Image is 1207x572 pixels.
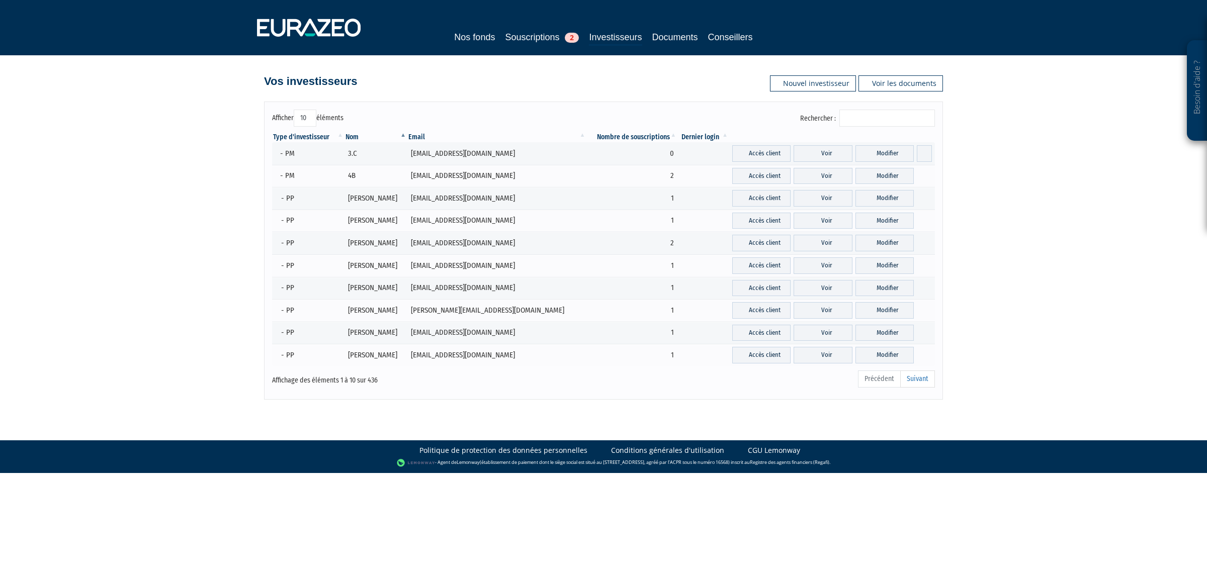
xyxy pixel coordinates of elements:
[855,168,914,184] a: Modifier
[732,145,791,162] a: Accès client
[708,30,753,44] a: Conseillers
[272,142,344,165] td: - PM
[732,257,791,274] a: Accès client
[397,458,436,468] img: logo-lemonway.png
[732,235,791,251] a: Accès client
[272,232,344,254] td: - PP
[344,277,407,300] td: [PERSON_NAME]
[855,257,914,274] a: Modifier
[732,302,791,319] a: Accès client
[272,254,344,277] td: - PP
[589,30,642,46] a: Investisseurs
[344,187,407,210] td: [PERSON_NAME]
[272,344,344,366] td: - PP
[794,190,852,207] a: Voir
[855,213,914,229] a: Modifier
[407,165,586,187] td: [EMAIL_ADDRESS][DOMAIN_NAME]
[344,142,407,165] td: 3.C
[794,347,852,363] a: Voir
[272,369,540,386] div: Affichage des éléments 1 à 10 sur 436
[855,190,914,207] a: Modifier
[586,142,677,165] td: 0
[917,145,932,162] a: Supprimer
[344,165,407,187] td: 4B
[855,280,914,297] a: Modifier
[794,145,852,162] a: Voir
[586,165,677,187] td: 2
[770,75,856,91] a: Nouvel investisseur
[855,325,914,341] a: Modifier
[611,445,724,455] a: Conditions générales d'utilisation
[272,210,344,232] td: - PP
[794,302,852,319] a: Voir
[794,213,852,229] a: Voir
[10,458,1197,468] div: - Agent de (établissement de paiement dont le siège social est situé au [STREET_ADDRESS], agréé p...
[344,210,407,232] td: [PERSON_NAME]
[586,132,677,142] th: Nombre de souscriptions : activer pour trier la colonne par ordre croissant
[454,30,495,44] a: Nos fonds
[272,322,344,344] td: - PP
[794,257,852,274] a: Voir
[407,277,586,300] td: [EMAIL_ADDRESS][DOMAIN_NAME]
[272,277,344,300] td: - PP
[732,325,791,341] a: Accès client
[729,132,935,142] th: &nbsp;
[586,277,677,300] td: 1
[794,168,852,184] a: Voir
[732,190,791,207] a: Accès client
[800,110,935,127] label: Rechercher :
[264,75,357,87] h4: Vos investisseurs
[858,75,943,91] a: Voir les documents
[407,344,586,366] td: [EMAIL_ADDRESS][DOMAIN_NAME]
[586,210,677,232] td: 1
[419,445,587,455] a: Politique de protection des données personnelles
[407,142,586,165] td: [EMAIL_ADDRESS][DOMAIN_NAME]
[839,110,935,127] input: Rechercher :
[750,459,829,465] a: Registre des agents financiers (Regafi)
[900,370,935,388] a: Suivant
[294,110,316,127] select: Afficheréléments
[344,344,407,366] td: [PERSON_NAME]
[855,302,914,319] a: Modifier
[652,30,698,44] a: Documents
[407,322,586,344] td: [EMAIL_ADDRESS][DOMAIN_NAME]
[565,33,579,43] span: 2
[457,459,480,465] a: Lemonway
[732,280,791,297] a: Accès client
[794,325,852,341] a: Voir
[344,299,407,322] td: [PERSON_NAME]
[748,445,800,455] a: CGU Lemonway
[677,132,729,142] th: Dernier login : activer pour trier la colonne par ordre croissant
[855,145,914,162] a: Modifier
[407,187,586,210] td: [EMAIL_ADDRESS][DOMAIN_NAME]
[586,254,677,277] td: 1
[407,132,586,142] th: Email : activer pour trier la colonne par ordre croissant
[586,344,677,366] td: 1
[586,232,677,254] td: 2
[257,19,361,37] img: 1732889491-logotype_eurazeo_blanc_rvb.png
[344,232,407,254] td: [PERSON_NAME]
[732,213,791,229] a: Accès client
[272,165,344,187] td: - PM
[272,187,344,210] td: - PP
[855,347,914,363] a: Modifier
[407,299,586,322] td: [PERSON_NAME][EMAIL_ADDRESS][DOMAIN_NAME]
[586,322,677,344] td: 1
[586,299,677,322] td: 1
[407,254,586,277] td: [EMAIL_ADDRESS][DOMAIN_NAME]
[272,110,343,127] label: Afficher éléments
[272,132,344,142] th: Type d'investisseur : activer pour trier la colonne par ordre croissant
[344,132,407,142] th: Nom : activer pour trier la colonne par ordre d&eacute;croissant
[732,168,791,184] a: Accès client
[344,254,407,277] td: [PERSON_NAME]
[407,210,586,232] td: [EMAIL_ADDRESS][DOMAIN_NAME]
[794,280,852,297] a: Voir
[505,30,579,44] a: Souscriptions2
[407,232,586,254] td: [EMAIL_ADDRESS][DOMAIN_NAME]
[732,347,791,363] a: Accès client
[272,299,344,322] td: - PP
[1191,46,1203,136] p: Besoin d'aide ?
[344,322,407,344] td: [PERSON_NAME]
[586,187,677,210] td: 1
[794,235,852,251] a: Voir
